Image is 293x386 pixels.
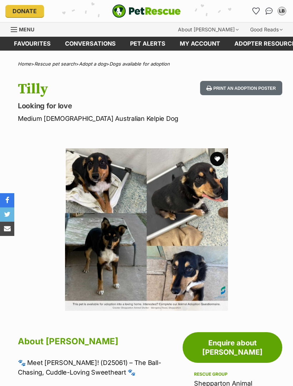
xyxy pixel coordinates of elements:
[5,5,44,17] a: Donate
[109,61,170,67] a: Dogs available for adoption
[7,37,58,51] a: Favourites
[18,358,174,377] p: 🐾 Meet [PERSON_NAME]! (D25061) – The Ball-Chasing, Cuddle-Loving Sweetheart 🐾
[58,37,123,51] a: conversations
[245,22,288,37] div: Good Reads
[194,371,271,377] div: Rescue group
[11,22,39,35] a: Menu
[123,37,173,51] a: Pet alerts
[263,5,275,17] a: Conversations
[18,334,174,349] h2: About [PERSON_NAME]
[79,61,106,67] a: Adopt a dog
[34,61,76,67] a: Rescue pet search
[173,37,227,51] a: My account
[276,5,288,17] button: My account
[112,4,181,18] img: logo-e224e6f780fb5917bec1dbf3a21bbac754714ae5b6737aabdf751b685950b380.svg
[265,7,273,15] img: chat-41dd97257d64d25036548639549fe6c8038ab92f7586957e7f3b1b290dea8141.svg
[183,332,282,363] a: Enquire about [PERSON_NAME]
[250,5,288,17] ul: Account quick links
[65,148,228,311] img: Photo of Tilly
[18,61,31,67] a: Home
[18,101,181,111] p: Looking for love
[200,81,282,96] button: Print an adoption poster
[250,5,262,17] a: Favourites
[112,4,181,18] a: PetRescue
[173,22,244,37] div: About [PERSON_NAME]
[19,26,34,32] span: Menu
[18,114,181,123] p: Medium [DEMOGRAPHIC_DATA] Australian Kelpie Dog
[18,81,181,97] h1: Tilly
[210,152,224,166] button: favourite
[278,7,285,15] div: LB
